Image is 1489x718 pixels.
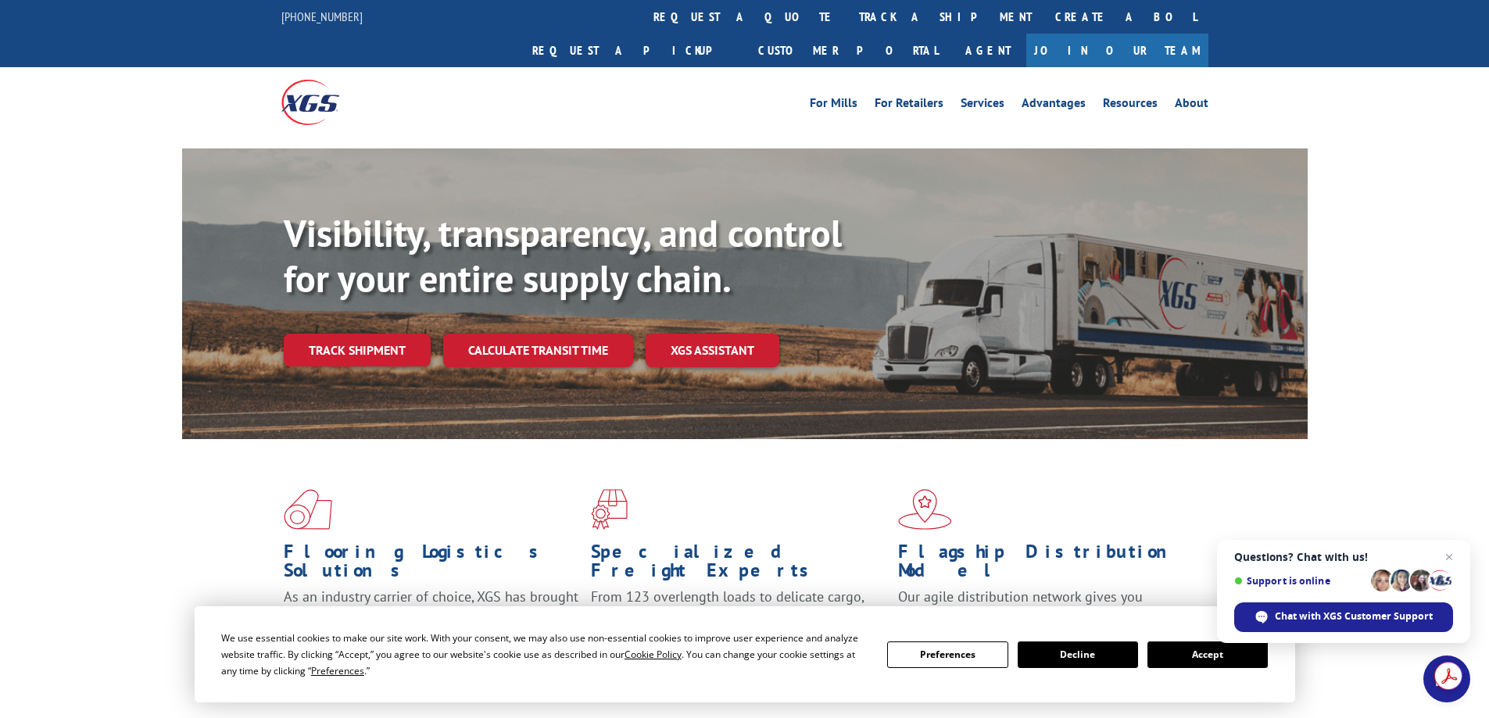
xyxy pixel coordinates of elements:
a: Customer Portal [746,34,950,67]
span: Support is online [1234,575,1366,587]
div: We use essential cookies to make our site work. With your consent, we may also use non-essential ... [221,630,868,679]
span: Questions? Chat with us! [1234,551,1453,563]
a: Services [961,97,1004,114]
a: For Retailers [875,97,943,114]
a: Calculate transit time [443,334,633,367]
img: xgs-icon-total-supply-chain-intelligence-red [284,489,332,530]
img: xgs-icon-focused-on-flooring-red [591,489,628,530]
span: Preferences [311,664,364,677]
a: Track shipment [284,334,431,366]
img: xgs-icon-flagship-distribution-model-red [898,489,952,530]
span: Cookie Policy [625,648,682,661]
a: Resources [1103,97,1158,114]
a: Agent [950,34,1026,67]
h1: Flooring Logistics Solutions [284,542,579,588]
button: Decline [1018,641,1138,668]
span: Chat with XGS Customer Support [1234,602,1453,632]
a: Join Our Team [1026,34,1208,67]
button: Accept [1147,641,1268,668]
a: For Mills [810,97,857,114]
button: Preferences [887,641,1008,668]
a: Open chat [1423,655,1470,702]
span: As an industry carrier of choice, XGS has brought innovation and dedication to flooring logistics... [284,588,578,643]
b: Visibility, transparency, and control for your entire supply chain. [284,209,842,302]
a: Advantages [1022,97,1086,114]
a: XGS ASSISTANT [646,334,779,367]
h1: Flagship Distribution Model [898,542,1194,588]
a: Request a pickup [521,34,746,67]
a: About [1175,97,1208,114]
a: [PHONE_NUMBER] [281,9,363,24]
span: Chat with XGS Customer Support [1275,609,1433,623]
h1: Specialized Freight Experts [591,542,886,588]
p: From 123 overlength loads to delicate cargo, our experienced staff knows the best way to move you... [591,588,886,657]
div: Cookie Consent Prompt [195,606,1295,702]
span: Our agile distribution network gives you nationwide inventory management on demand. [898,588,1186,624]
